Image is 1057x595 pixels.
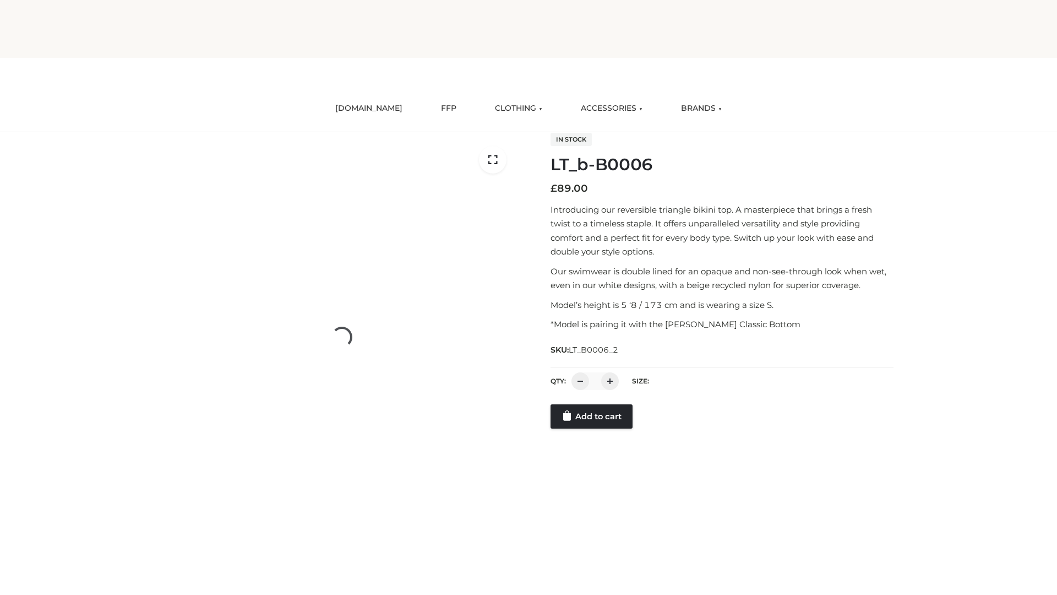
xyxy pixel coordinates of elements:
a: CLOTHING [487,96,551,121]
p: Model’s height is 5 ‘8 / 173 cm and is wearing a size S. [551,298,893,312]
bdi: 89.00 [551,182,588,194]
label: QTY: [551,377,566,385]
a: [DOMAIN_NAME] [327,96,411,121]
p: Our swimwear is double lined for an opaque and non-see-through look when wet, even in our white d... [551,264,893,293]
span: LT_B0006_2 [569,345,618,355]
a: FFP [433,96,465,121]
span: £ [551,182,557,194]
a: BRANDS [673,96,730,121]
span: In stock [551,133,592,146]
label: Size: [632,377,649,385]
h1: LT_b-B0006 [551,155,893,175]
span: SKU: [551,343,619,356]
a: ACCESSORIES [573,96,651,121]
p: Introducing our reversible triangle bikini top. A masterpiece that brings a fresh twist to a time... [551,203,893,259]
a: Add to cart [551,404,633,429]
p: *Model is pairing it with the [PERSON_NAME] Classic Bottom [551,317,893,332]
